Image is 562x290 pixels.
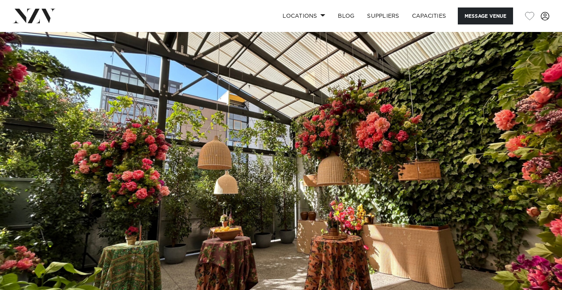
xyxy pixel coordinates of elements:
[13,9,56,23] img: nzv-logo.png
[332,7,361,24] a: BLOG
[276,7,332,24] a: Locations
[458,7,513,24] button: Message Venue
[361,7,405,24] a: SUPPLIERS
[406,7,453,24] a: Capacities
